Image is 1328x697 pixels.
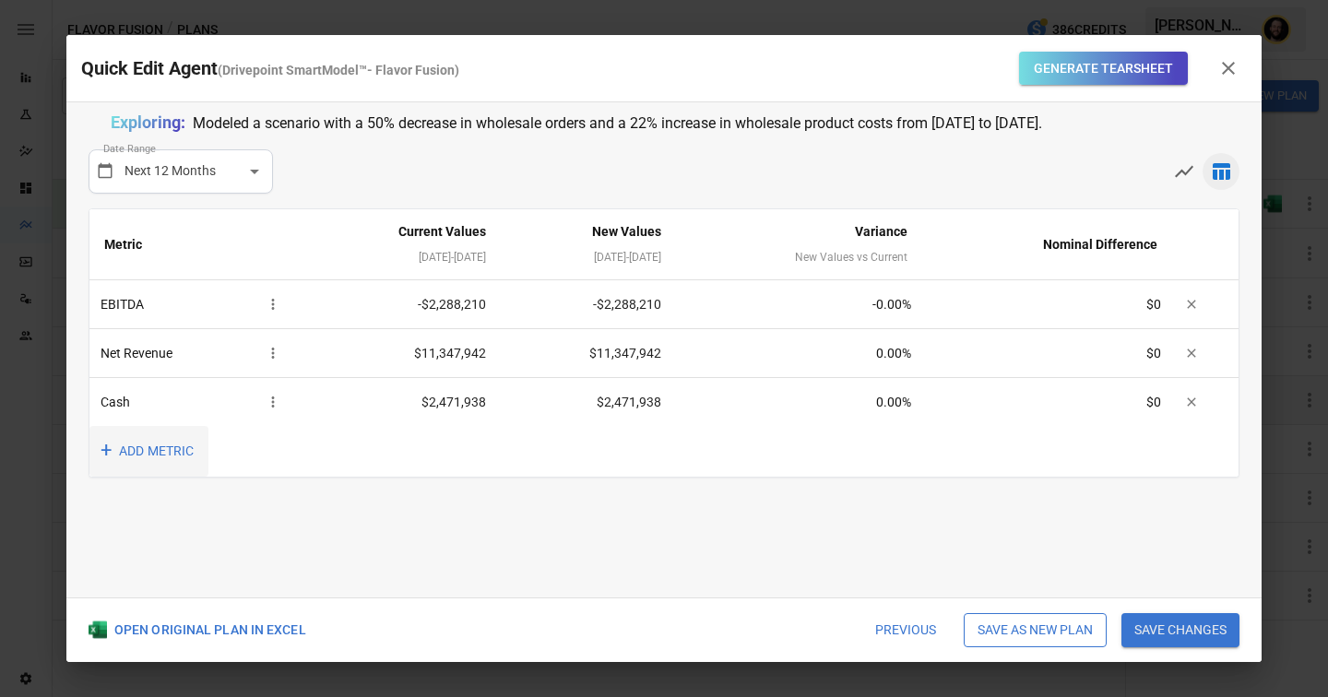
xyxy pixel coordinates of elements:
span: Quick Edit Agent [81,57,218,79]
td: -0.00 % [676,280,922,329]
span: ( Drivepoint SmartModel™- Flavor Fusion ) [218,63,459,77]
td: $0 [922,329,1172,378]
th: Variance [676,209,922,280]
div: New Values vs Current [691,246,907,268]
td: $11,347,942 [501,329,677,378]
td: $11,347,942 [297,329,500,378]
td: $2,471,938 [297,378,500,426]
p: Modeled a scenario with a 50% decrease in wholesale orders and a 22% increase in wholesale produc... [193,112,1042,136]
span: Exploring: [111,112,185,132]
td: $2,471,938 [501,378,677,426]
td: -$2,288,210 [297,280,500,329]
div: EBITDA [101,291,286,317]
td: 0.00 % [676,329,922,378]
button: Generate Tearsheet [1019,52,1188,86]
th: Nominal Difference [922,209,1172,280]
button: Save changes [1121,613,1239,648]
button: Previous [862,613,949,648]
div: Net Revenue [101,340,286,366]
th: Current Values [297,209,500,280]
span: + [101,433,112,469]
div: OPEN ORIGINAL PLAN IN EXCEL [89,620,306,639]
button: ADD METRIC [89,426,208,477]
img: Excel [89,620,107,639]
td: 0.00 % [676,378,922,426]
p: Next 12 Months [125,161,216,181]
div: [DATE] - [DATE] [516,246,662,268]
div: Cash [101,389,286,415]
td: -$2,288,210 [501,280,677,329]
td: $0 [922,378,1172,426]
div: [DATE] - [DATE] [312,246,485,268]
th: Metric [89,209,297,280]
th: New Values [501,209,677,280]
button: Save as new plan [964,613,1107,648]
td: $0 [922,280,1172,329]
p: Date Range [100,142,160,158]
